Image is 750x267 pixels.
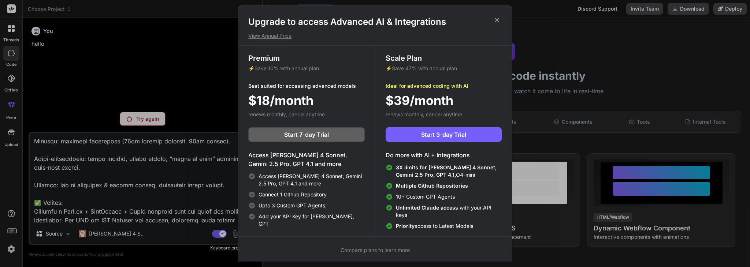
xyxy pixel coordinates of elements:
[248,82,365,90] p: Best suited for accessing advanced models
[248,127,365,142] button: Start 7-day Trial
[396,164,497,178] span: 3X limits for [PERSON_NAME] 4 Sonnet, Gemini 2.5 Pro, GPT 4.1,
[396,222,473,230] span: access to Latest Models
[396,204,460,211] span: Unlimited Claude access
[386,82,502,90] p: Ideal for advanced coding with AI
[396,164,502,178] span: O4-mini
[396,183,468,189] span: Multiple Github Repositories
[255,65,279,71] span: Save 10%
[248,65,365,72] p: ⚡ with annual plan
[248,91,313,110] span: $18/month
[259,213,365,227] span: Add your API Key for [PERSON_NAME], GPT
[259,173,365,187] span: Access [PERSON_NAME] 4 Sonnet, Gemini 2.5 Pro, GPT 4.1 and more
[341,247,410,253] span: to learn more
[386,151,502,159] h4: Do more with AI + Integrations
[341,247,377,253] span: Compare plans
[259,191,327,198] span: Connect 1 Github Repository
[386,111,462,117] span: renews monthly, cancel anytime
[396,204,502,219] span: with your API keys
[284,130,329,139] span: Start 7-day Trial
[386,53,502,63] h3: Scale Plan
[386,91,453,110] span: $39/month
[421,130,466,139] span: Start 3-day Trial
[392,65,417,71] span: Save 47%
[386,127,502,142] button: Start 3-day Trial
[248,151,365,168] h4: Access [PERSON_NAME] 4 Sonnet, Gemini 2.5 Pro, GPT 4.1 and more
[386,65,502,72] p: ⚡ with annual plan
[396,193,455,200] span: 10+ Custom GPT Agents
[248,16,502,28] h1: Upgrade to access Advanced AI & Integrations
[248,32,502,40] p: View Annual Price
[396,223,415,229] span: Priority
[248,53,365,63] h3: Premium
[259,202,327,209] span: Upto 3 Custom GPT Agents;
[248,111,325,117] span: renews monthly, cancel anytime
